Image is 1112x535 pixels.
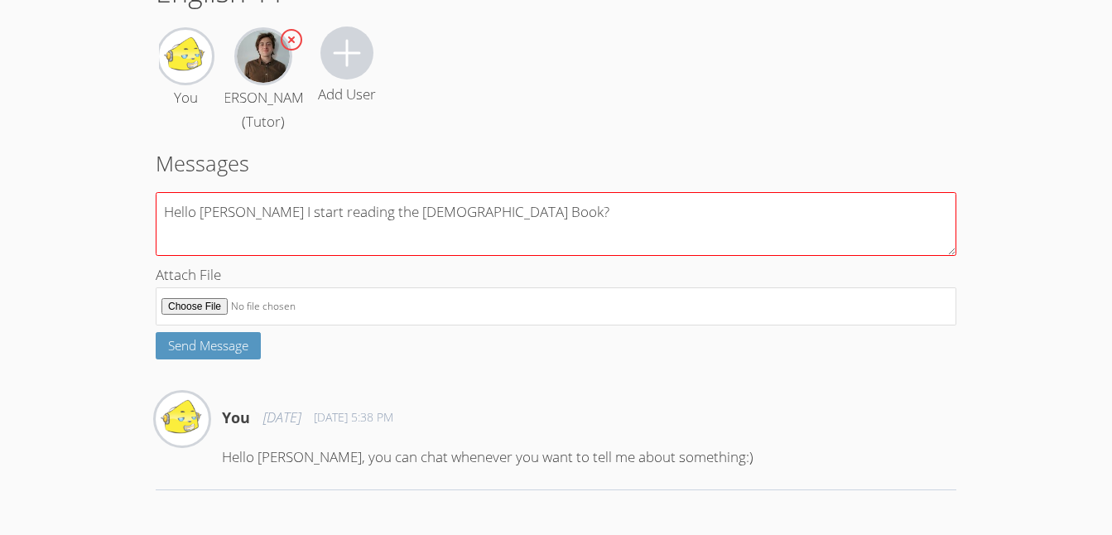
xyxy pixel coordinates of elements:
[156,332,261,359] button: Send Message
[263,406,301,430] span: [DATE]
[156,393,209,446] img: Ahmad Ali Sayeed
[156,147,956,179] h2: Messages
[222,406,250,429] h4: You
[237,30,290,83] img: William Downing
[174,86,198,110] div: You
[211,86,315,134] div: [PERSON_NAME] (Tutor)
[156,265,221,284] span: Attach File
[314,409,393,426] span: [DATE] 5:38 PM
[168,337,248,354] span: Send Message
[156,287,956,326] input: Attach File
[318,83,376,107] div: Add User
[156,192,956,256] textarea: Hello [PERSON_NAME] I start reading the [DEMOGRAPHIC_DATA] Book?
[222,446,956,470] p: Hello [PERSON_NAME], you can chat whenever you want to tell me about something:)
[159,30,212,83] img: Ahmad Ali Sayeed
